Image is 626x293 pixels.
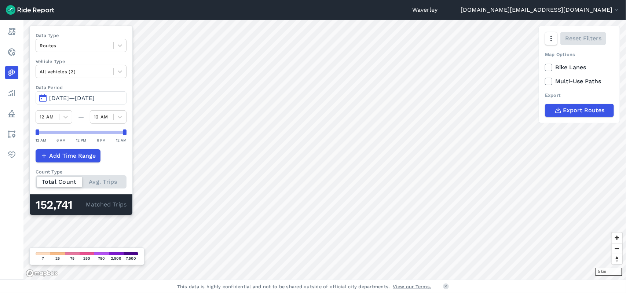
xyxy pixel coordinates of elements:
[5,107,18,120] a: Policy
[49,95,95,102] span: [DATE]—[DATE]
[5,66,18,79] a: Heatmaps
[36,168,127,175] div: Count Type
[56,137,66,143] div: 6 AM
[560,32,606,45] button: Reset Filters
[26,269,58,278] a: Mapbox logo
[23,20,626,280] canvas: Map
[545,77,614,86] label: Multi-Use Paths
[565,34,601,43] span: Reset Filters
[76,137,87,143] div: 12 PM
[5,25,18,38] a: Report
[49,151,96,160] span: Add Time Range
[36,91,127,105] button: [DATE]—[DATE]
[612,254,622,264] button: Reset bearing to north
[36,58,127,65] label: Vehicle Type
[36,84,127,91] label: Data Period
[545,51,614,58] div: Map Options
[30,194,132,215] div: Matched Trips
[36,137,46,143] div: 12 AM
[545,92,614,99] div: Export
[5,148,18,161] a: Health
[5,128,18,141] a: Areas
[393,283,432,290] a: View our Terms.
[545,63,614,72] label: Bike Lanes
[461,6,620,14] button: [DOMAIN_NAME][EMAIL_ADDRESS][DOMAIN_NAME]
[6,5,54,15] img: Ride Report
[97,137,106,143] div: 6 PM
[116,137,127,143] div: 12 AM
[612,232,622,243] button: Zoom in
[36,32,127,39] label: Data Type
[563,106,605,115] span: Export Routes
[72,113,90,121] div: —
[5,45,18,59] a: Realtime
[36,149,100,162] button: Add Time Range
[5,87,18,100] a: Analyze
[545,104,614,117] button: Export Routes
[36,200,86,210] div: 152,741
[412,6,438,14] a: Waverley
[612,243,622,254] button: Zoom out
[596,268,622,276] div: 5 km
